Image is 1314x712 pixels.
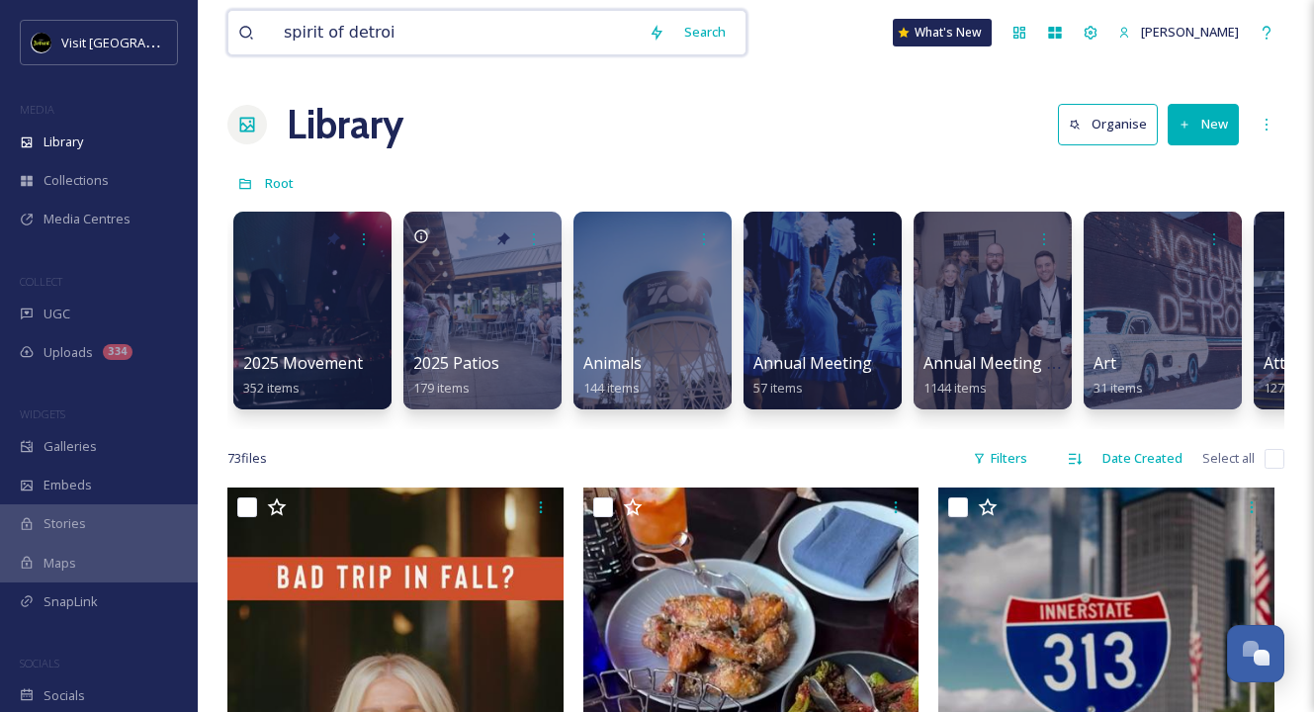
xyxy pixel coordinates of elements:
[963,439,1037,478] div: Filters
[243,352,363,374] span: 2025 Movement
[583,379,640,397] span: 144 items
[583,352,642,374] span: Animals
[44,437,97,456] span: Galleries
[44,210,131,228] span: Media Centres
[923,352,1101,374] span: Annual Meeting (Eblast)
[1058,104,1168,144] a: Organise
[44,343,93,362] span: Uploads
[44,554,76,573] span: Maps
[923,379,987,397] span: 1144 items
[265,174,294,192] span: Root
[1094,379,1143,397] span: 31 items
[227,449,267,468] span: 73 file s
[44,476,92,494] span: Embeds
[44,133,83,151] span: Library
[44,514,86,533] span: Stories
[20,274,62,289] span: COLLECT
[1227,625,1284,682] button: Open Chat
[287,95,403,154] a: Library
[893,19,992,46] a: What's New
[44,592,98,611] span: SnapLink
[1094,352,1116,374] span: Art
[1094,354,1143,397] a: Art31 items
[753,379,803,397] span: 57 items
[1141,23,1239,41] span: [PERSON_NAME]
[674,13,736,51] div: Search
[265,171,294,195] a: Root
[32,33,51,52] img: VISIT%20DETROIT%20LOGO%20-%20BLACK%20BACKGROUND.png
[1202,449,1255,468] span: Select all
[44,305,70,323] span: UGC
[44,686,85,705] span: Socials
[274,11,639,54] input: Search your library
[44,171,109,190] span: Collections
[753,352,872,374] span: Annual Meeting
[1093,439,1192,478] div: Date Created
[20,656,59,670] span: SOCIALS
[61,33,215,51] span: Visit [GEOGRAPHIC_DATA]
[1058,104,1158,144] button: Organise
[243,354,363,397] a: 2025 Movement352 items
[20,102,54,117] span: MEDIA
[103,344,132,360] div: 334
[1108,13,1249,51] a: [PERSON_NAME]
[413,352,499,374] span: 2025 Patios
[753,354,872,397] a: Annual Meeting57 items
[20,406,65,421] span: WIDGETS
[243,379,300,397] span: 352 items
[923,354,1101,397] a: Annual Meeting (Eblast)1144 items
[583,354,642,397] a: Animals144 items
[413,354,499,397] a: 2025 Patios179 items
[1168,104,1239,144] button: New
[413,379,470,397] span: 179 items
